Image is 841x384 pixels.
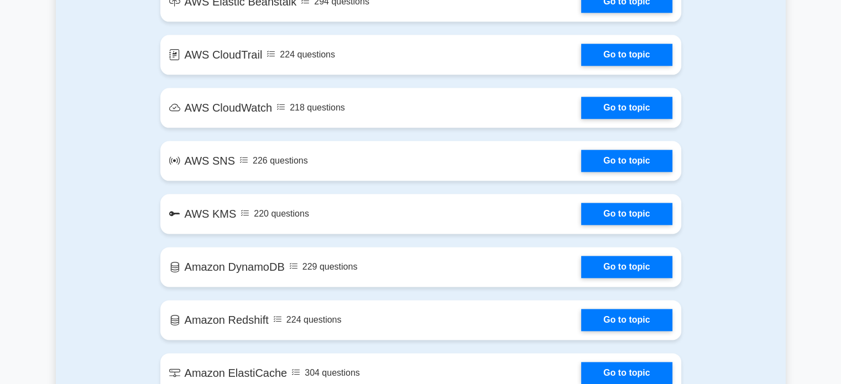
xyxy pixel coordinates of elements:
a: Go to topic [581,309,672,331]
a: Go to topic [581,203,672,225]
a: Go to topic [581,97,672,119]
a: Go to topic [581,256,672,278]
a: Go to topic [581,150,672,172]
a: Go to topic [581,44,672,66]
a: Go to topic [581,362,672,384]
